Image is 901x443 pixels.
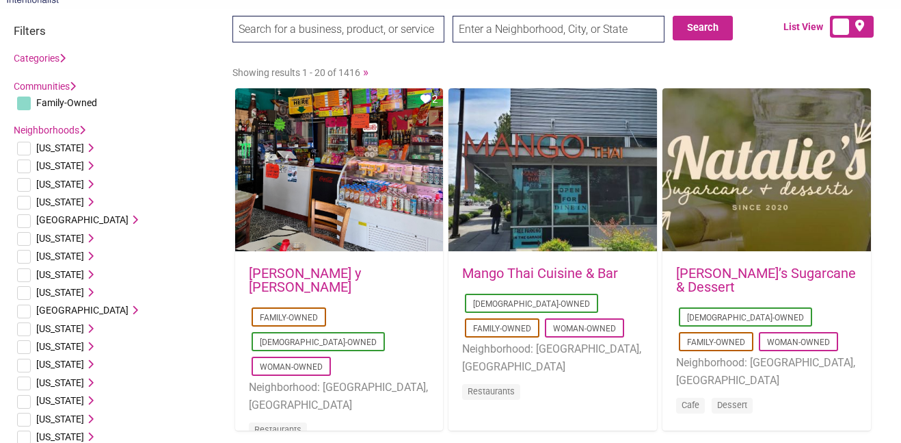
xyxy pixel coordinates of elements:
[36,414,84,425] span: [US_STATE]
[254,425,301,435] a: Restaurants
[36,431,84,442] span: [US_STATE]
[462,340,643,375] li: Neighborhood: [GEOGRAPHIC_DATA], [GEOGRAPHIC_DATA]
[36,377,84,388] span: [US_STATE]
[676,354,857,389] li: Neighborhood: [GEOGRAPHIC_DATA], [GEOGRAPHIC_DATA]
[36,197,84,207] span: [US_STATE]
[232,67,360,78] span: Showing results 1 - 20 of 1416
[36,305,129,316] span: [GEOGRAPHIC_DATA]
[14,53,66,64] a: Categories
[36,142,84,153] span: [US_STATE]
[232,16,444,42] input: Search for a business, product, or service
[249,379,430,414] li: Neighborhood: [GEOGRAPHIC_DATA], [GEOGRAPHIC_DATA]
[676,265,856,295] a: [PERSON_NAME]’s Sugarcane & Dessert
[468,386,515,396] a: Restaurants
[14,24,219,38] h3: Filters
[36,251,84,262] span: [US_STATE]
[36,269,84,280] span: [US_STATE]
[687,313,804,322] a: [DEMOGRAPHIC_DATA]-Owned
[363,65,368,79] a: »
[249,265,361,295] a: [PERSON_NAME] y [PERSON_NAME]
[260,362,323,372] a: Woman-Owned
[260,338,377,347] a: [DEMOGRAPHIC_DATA]-Owned
[36,323,84,334] span: [US_STATE]
[682,400,699,410] a: Cafe
[14,81,76,92] a: Communities
[36,359,84,370] span: [US_STATE]
[767,338,830,347] a: Woman-Owned
[36,287,84,298] span: [US_STATE]
[473,299,590,309] a: [DEMOGRAPHIC_DATA]-Owned
[473,324,531,333] a: Family-Owned
[36,341,84,352] span: [US_STATE]
[553,324,616,333] a: Woman-Owned
[462,265,618,281] a: Mango Thai Cuisine & Bar
[453,16,664,42] input: Enter a Neighborhood, City, or State
[14,125,85,136] a: Neighborhoods
[36,97,97,108] span: Family-Owned
[783,20,830,34] span: List View
[36,179,84,190] span: [US_STATE]
[260,313,318,322] a: Family-Owned
[36,214,129,225] span: [GEOGRAPHIC_DATA]
[36,395,84,406] span: [US_STATE]
[717,400,747,410] a: Dessert
[36,160,84,171] span: [US_STATE]
[687,338,745,347] a: Family-Owned
[673,16,733,40] button: Search
[36,233,84,244] span: [US_STATE]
